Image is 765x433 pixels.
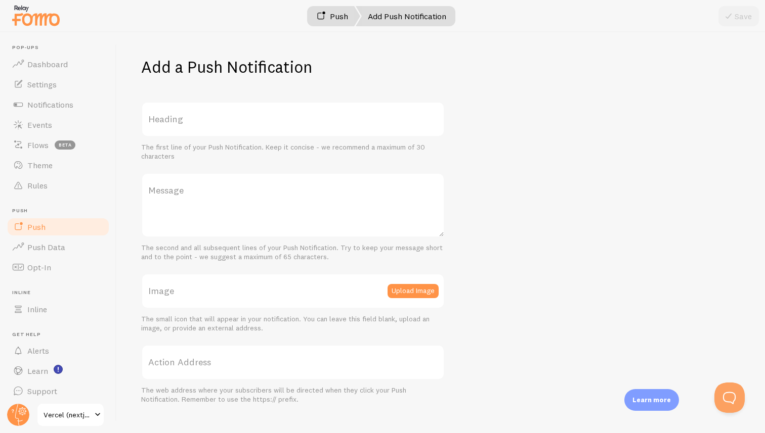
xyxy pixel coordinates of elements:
[141,173,445,208] label: Message
[27,222,46,232] span: Push
[27,346,49,356] span: Alerts
[12,290,110,296] span: Inline
[141,143,445,161] div: The first line of your Push Notification. Keep it concise - we recommend a maximum of 30 characters
[44,409,92,421] span: Vercel (nextjs Boilerplate Three Xi 61)
[6,135,110,155] a: Flows beta
[141,273,445,309] label: Image
[141,57,741,77] h1: Add a Push Notification
[6,155,110,175] a: Theme
[632,395,671,405] p: Learn more
[27,79,57,89] span: Settings
[27,120,52,130] span: Events
[6,237,110,257] a: Push Data
[6,299,110,319] a: Inline
[27,242,65,252] span: Push Data
[6,54,110,74] a: Dashboard
[27,160,53,170] span: Theme
[27,262,51,272] span: Opt-In
[27,140,49,150] span: Flows
[27,59,68,69] span: Dashboard
[6,94,110,115] a: Notifications
[27,386,57,396] span: Support
[27,366,48,376] span: Learn
[55,140,75,150] span: beta
[6,175,110,196] a: Rules
[141,102,445,137] label: Heading
[6,361,110,381] a: Learn
[27,180,48,190] span: Rules
[6,217,110,237] a: Push
[141,244,445,261] div: The second and all subsequent lines of your Push Notification. Try to keep your message short and...
[141,345,445,380] label: Action Address
[6,74,110,94] a: Settings
[12,44,110,51] span: Pop-ups
[12,208,110,214] span: Push
[6,381,110,401] a: Support
[388,284,439,298] button: Upload Image
[27,100,73,110] span: Notifications
[11,3,61,28] img: fomo-relay-logo-orange.svg
[54,365,63,374] svg: <p>Watch New Feature Tutorials!</p>
[714,382,745,413] iframe: Help Scout Beacon - Open
[141,386,445,404] div: The web address where your subscribers will be directed when they click your Push Notification. R...
[27,304,47,314] span: Inline
[6,341,110,361] a: Alerts
[141,315,445,332] div: The small icon that will appear in your notification. You can leave this field blank, upload an i...
[624,389,679,411] div: Learn more
[6,257,110,277] a: Opt-In
[36,403,105,427] a: Vercel (nextjs Boilerplate Three Xi 61)
[6,115,110,135] a: Events
[12,331,110,338] span: Get Help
